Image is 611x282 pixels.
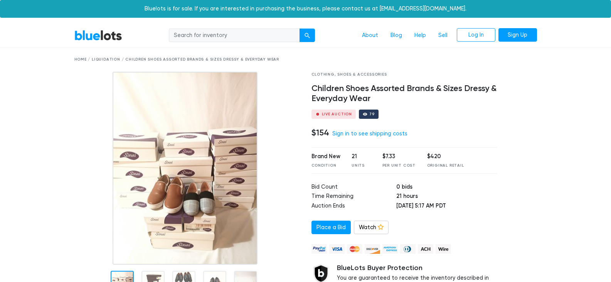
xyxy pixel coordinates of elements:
div: Condition [311,163,340,169]
a: Place a Bid [311,221,351,235]
input: Search for inventory [169,29,300,42]
img: mastercard-42073d1d8d11d6635de4c079ffdb20a4f30a903dc55d1612383a1b395dd17f39.png [347,244,362,254]
a: BlueLots [74,30,122,41]
h5: BlueLots Buyer Protection [337,264,498,272]
div: 21 [352,152,371,161]
img: wire-908396882fe19aaaffefbd8e17b12f2f29708bd78693273c0e28e3a24408487f.png [436,244,451,254]
a: Help [408,28,432,43]
img: 6b25747d-1fe9-4c8d-a8ef-a6d32405f110-1732636781.jpg [113,72,258,265]
img: diners_club-c48f30131b33b1bb0e5d0e2dbd43a8bea4cb12cb2961413e2f4250e06c020426.png [400,244,416,254]
img: visa-79caf175f036a155110d1892330093d4c38f53c55c9ec9e2c3a54a56571784bb.png [329,244,345,254]
a: Sign Up [498,28,537,42]
td: Bid Count [311,183,397,193]
h4: $154 [311,128,329,138]
a: About [356,28,384,43]
a: Watch [354,221,389,235]
div: $7.33 [382,152,416,161]
img: discover-82be18ecfda2d062aad2762c1ca80e2d36a4073d45c9e0ffae68cd515fbd3d32.png [365,244,380,254]
div: Brand New [311,152,340,161]
img: ach-b7992fed28a4f97f893c574229be66187b9afb3f1a8d16a4691d3d3140a8ab00.png [418,244,433,254]
img: american_express-ae2a9f97a040b4b41f6397f7637041a5861d5f99d0716c09922aba4e24c8547d.png [382,244,398,254]
a: Sign in to see shipping costs [332,130,407,137]
td: Auction Ends [311,202,397,211]
div: Per Unit Cost [382,163,416,169]
td: [DATE] 5:17 AM PDT [396,202,497,211]
div: 79 [369,112,375,116]
div: Original Retail [427,163,464,169]
div: Clothing, Shoes & Accessories [311,72,498,78]
a: Blog [384,28,408,43]
div: Home / Liquidation / Children Shoes Assorted Brands & Sizes Dressy & Everyday Wear [74,57,537,62]
a: Log In [457,28,495,42]
td: 0 bids [396,183,497,193]
td: Time Remaining [311,192,397,202]
div: $420 [427,152,464,161]
td: 21 hours [396,192,497,202]
img: paypal_credit-80455e56f6e1299e8d57f40c0dcee7b8cd4ae79b9eccbfc37e2480457ba36de9.png [311,244,327,254]
div: Units [352,163,371,169]
a: Sell [432,28,454,43]
h4: Children Shoes Assorted Brands & Sizes Dressy & Everyday Wear [311,84,498,104]
div: Live Auction [322,112,352,116]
